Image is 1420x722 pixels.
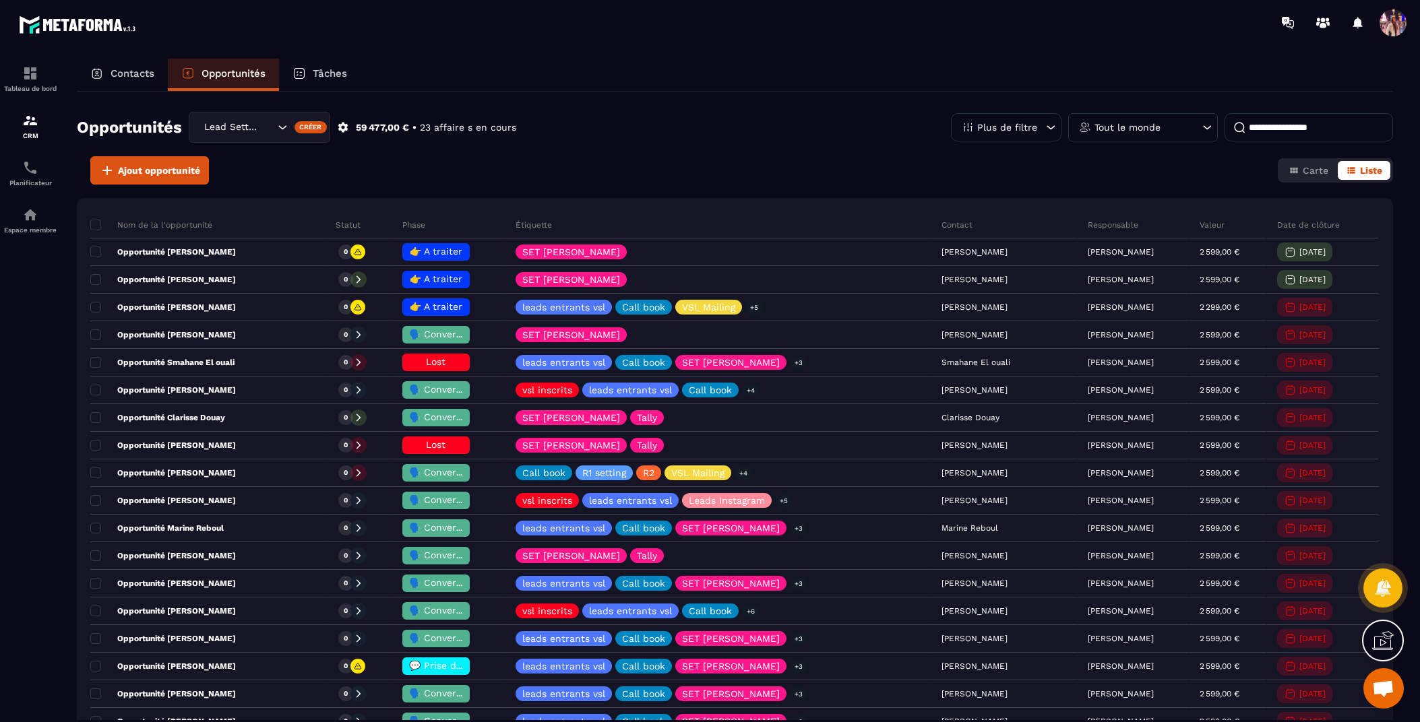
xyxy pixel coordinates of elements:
[90,467,236,478] p: Opportunité [PERSON_NAME]
[682,661,780,671] p: SET [PERSON_NAME]
[344,330,348,339] p: 0
[1088,220,1138,230] p: Responsable
[412,121,416,134] p: •
[522,689,605,698] p: leads entrants vsl
[344,523,348,533] p: 0
[3,197,57,244] a: automationsautomationsEspace membre
[1200,551,1239,560] p: 2 599,00 €
[522,302,605,312] p: leads entrants vsl
[689,385,732,395] p: Call book
[409,605,528,616] span: 🗣️ Conversation en cours
[90,688,236,699] p: Opportunité [PERSON_NAME]
[410,246,462,257] span: 👉 A traiter
[622,634,665,643] p: Call book
[1299,523,1326,533] p: [DATE]
[313,67,347,79] p: Tâches
[409,329,528,339] span: 🗣️ Conversation en cours
[90,385,236,395] p: Opportunité [PERSON_NAME]
[111,67,154,79] p: Contacts
[522,440,620,450] p: SET [PERSON_NAME]
[622,579,665,588] p: Call book
[90,523,224,533] p: Opportunité Marine Reboul
[426,356,445,367] span: Lost
[344,579,348,588] p: 0
[522,551,620,560] p: SET [PERSON_NAME]
[622,689,665,698] p: Call book
[90,605,236,616] p: Opportunité [PERSON_NAME]
[409,550,528,560] span: 🗣️ Conversation en cours
[1088,330,1154,339] p: [PERSON_NAME]
[790,659,807,674] p: +3
[336,220,361,230] p: Statut
[1088,440,1154,450] p: [PERSON_NAME]
[1338,161,1390,180] button: Liste
[344,661,348,671] p: 0
[1200,579,1239,588] p: 2 599,00 €
[344,385,348,395] p: 0
[3,85,57,92] p: Tableau de bord
[1088,634,1154,643] p: [PERSON_NAME]
[1088,358,1154,367] p: [PERSON_NAME]
[1303,165,1328,176] span: Carte
[402,220,425,230] p: Phase
[1088,496,1154,505] p: [PERSON_NAME]
[1299,302,1326,312] p: [DATE]
[77,114,182,141] h2: Opportunités
[344,551,348,560] p: 0
[90,247,236,257] p: Opportunité [PERSON_NAME]
[637,413,657,422] p: Tally
[1200,358,1239,367] p: 2 599,00 €
[790,577,807,591] p: +3
[682,579,780,588] p: SET [PERSON_NAME]
[1200,220,1225,230] p: Valeur
[522,634,605,643] p: leads entrants vsl
[409,412,528,422] span: 🗣️ Conversation en cours
[1200,385,1239,395] p: 2 599,00 €
[201,120,261,135] span: Lead Setting
[1200,468,1239,478] p: 2 599,00 €
[1200,302,1239,312] p: 2 299,00 €
[1299,275,1326,284] p: [DATE]
[3,102,57,150] a: formationformationCRM
[1200,496,1239,505] p: 2 599,00 €
[344,496,348,505] p: 0
[90,633,236,644] p: Opportunité [PERSON_NAME]
[409,494,528,505] span: 🗣️ Conversation en cours
[344,689,348,698] p: 0
[1299,551,1326,560] p: [DATE]
[90,274,236,285] p: Opportunité [PERSON_NAME]
[775,494,793,508] p: +5
[589,496,672,505] p: leads entrants vsl
[790,632,807,646] p: +3
[22,207,38,223] img: automations
[344,606,348,616] p: 0
[356,121,409,134] p: 59 477,00 €
[90,302,236,313] p: Opportunité [PERSON_NAME]
[1200,247,1239,257] p: 2 599,00 €
[582,468,626,478] p: R1 setting
[1299,579,1326,588] p: [DATE]
[344,302,348,312] p: 0
[682,523,780,533] p: SET [PERSON_NAME]
[1200,413,1239,422] p: 2 599,00 €
[409,632,528,643] span: 🗣️ Conversation en cours
[1200,275,1239,284] p: 2 599,00 €
[19,12,140,37] img: logo
[1299,330,1326,339] p: [DATE]
[1280,161,1336,180] button: Carte
[522,358,605,367] p: leads entrants vsl
[90,550,236,561] p: Opportunité [PERSON_NAME]
[1088,468,1154,478] p: [PERSON_NAME]
[1088,689,1154,698] p: [PERSON_NAME]
[637,440,657,450] p: Tally
[3,150,57,197] a: schedulerschedulerPlanificateur
[1277,220,1340,230] p: Date de clôture
[344,634,348,643] p: 0
[1200,634,1239,643] p: 2 599,00 €
[671,468,724,478] p: VSL Mailing
[1299,385,1326,395] p: [DATE]
[420,121,516,134] p: 23 affaire s en cours
[1088,661,1154,671] p: [PERSON_NAME]
[522,579,605,588] p: leads entrants vsl
[90,156,209,185] button: Ajout opportunité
